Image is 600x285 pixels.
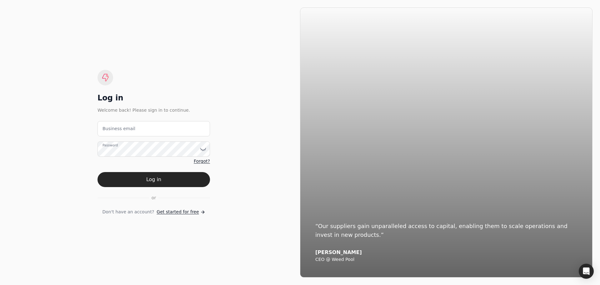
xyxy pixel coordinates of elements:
[102,143,118,148] label: Password
[315,257,577,262] div: CEO @ Weed Pool
[102,209,154,215] span: Don't have an account?
[152,195,156,201] span: or
[579,264,594,279] div: Open Intercom Messenger
[315,222,577,239] div: “Our suppliers gain unparalleled access to capital, enabling them to scale operations and invest ...
[97,172,210,187] button: Log in
[157,209,205,215] a: Get started for free
[194,158,210,165] a: Forgot?
[97,107,210,114] div: Welcome back! Please sign in to continue.
[97,93,210,103] div: Log in
[315,249,577,256] div: [PERSON_NAME]
[102,125,135,132] label: Business email
[157,209,199,215] span: Get started for free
